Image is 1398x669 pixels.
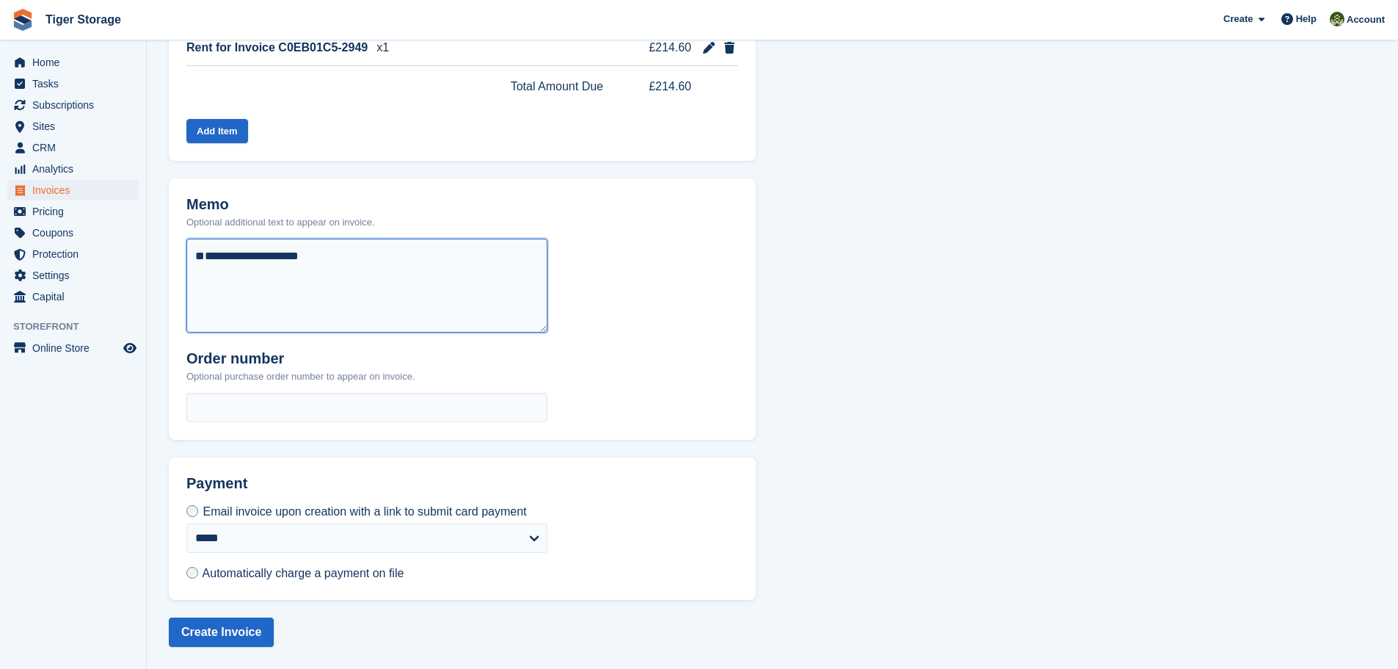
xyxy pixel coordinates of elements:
span: x1 [376,39,389,57]
a: menu [7,338,139,358]
a: menu [7,95,139,115]
p: Optional purchase order number to appear on invoice. [186,369,415,384]
span: £214.60 [636,78,691,95]
span: Create [1223,12,1253,26]
span: Total Amount Due [511,78,603,95]
h2: Memo [186,196,375,213]
span: Invoices [32,180,120,200]
a: menu [7,201,139,222]
span: Subscriptions [32,95,120,115]
span: Capital [32,286,120,307]
input: Automatically charge a payment on file [186,567,198,579]
a: menu [7,73,139,94]
span: Settings [32,265,120,286]
span: CRM [32,137,120,158]
span: Coupons [32,223,120,243]
span: Rent for Invoice C0EB01C5-2949 [186,39,368,57]
span: £214.60 [636,39,691,57]
a: Tiger Storage [40,7,127,32]
span: Email invoice upon creation with a link to submit card payment [203,505,526,518]
img: stora-icon-8386f47178a22dfd0bd8f6a31ec36ba5ce8667c1dd55bd0f319d3a0aa187defe.svg [12,9,34,31]
p: Optional additional text to appear on invoice. [186,215,375,230]
img: Matthew Ellwood [1330,12,1344,26]
a: menu [7,159,139,179]
span: Help [1296,12,1317,26]
h2: Payment [186,475,547,504]
a: menu [7,286,139,307]
span: Storefront [13,319,146,334]
a: menu [7,52,139,73]
span: Home [32,52,120,73]
button: Add Item [186,119,248,143]
span: Sites [32,116,120,137]
a: menu [7,137,139,158]
span: Account [1347,12,1385,27]
button: Create Invoice [169,618,274,647]
h2: Order number [186,350,415,367]
a: menu [7,265,139,286]
span: Analytics [32,159,120,179]
span: Automatically charge a payment on file [203,567,404,579]
input: Email invoice upon creation with a link to submit card payment [186,505,198,517]
span: Protection [32,244,120,264]
a: menu [7,223,139,243]
a: menu [7,116,139,137]
a: menu [7,180,139,200]
span: Online Store [32,338,120,358]
span: Pricing [32,201,120,222]
a: Preview store [121,339,139,357]
span: Tasks [32,73,120,94]
a: menu [7,244,139,264]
